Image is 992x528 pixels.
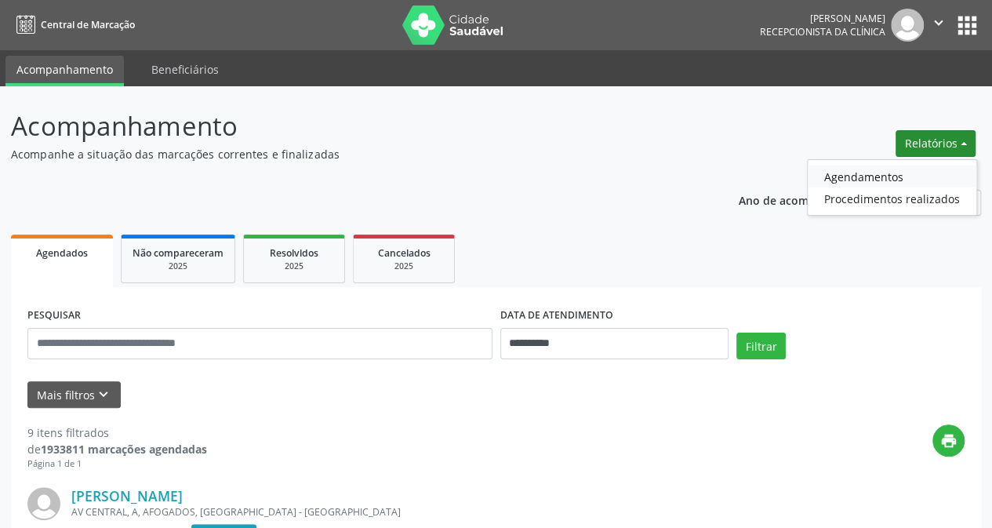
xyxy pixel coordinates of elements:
[760,12,885,25] div: [PERSON_NAME]
[739,190,878,209] p: Ano de acompanhamento
[365,260,443,272] div: 2025
[133,246,223,260] span: Não compareceram
[41,442,207,457] strong: 1933811 marcações agendadas
[27,457,207,471] div: Página 1 de 1
[954,12,981,39] button: apps
[27,441,207,457] div: de
[11,107,690,146] p: Acompanhamento
[255,260,333,272] div: 2025
[71,487,183,504] a: [PERSON_NAME]
[95,386,112,403] i: keyboard_arrow_down
[27,487,60,520] img: img
[896,130,976,157] button: Relatórios
[807,159,977,216] ul: Relatórios
[378,246,431,260] span: Cancelados
[140,56,230,83] a: Beneficiários
[760,25,885,38] span: Recepcionista da clínica
[891,9,924,42] img: img
[27,424,207,441] div: 9 itens filtrados
[11,12,135,38] a: Central de Marcação
[11,146,690,162] p: Acompanhe a situação das marcações correntes e finalizadas
[5,56,124,86] a: Acompanhamento
[808,166,976,188] a: Agendamentos
[270,246,318,260] span: Resolvidos
[36,246,88,260] span: Agendados
[71,505,729,519] div: AV CENTRAL, A, AFOGADOS, [GEOGRAPHIC_DATA] - [GEOGRAPHIC_DATA]
[27,381,121,409] button: Mais filtroskeyboard_arrow_down
[41,18,135,31] span: Central de Marcação
[930,14,947,31] i: 
[133,260,223,272] div: 2025
[940,432,957,450] i: print
[924,9,954,42] button: 
[736,333,786,359] button: Filtrar
[500,304,613,328] label: DATA DE ATENDIMENTO
[932,424,965,457] button: print
[808,188,976,209] a: Procedimentos realizados
[27,304,81,328] label: PESQUISAR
